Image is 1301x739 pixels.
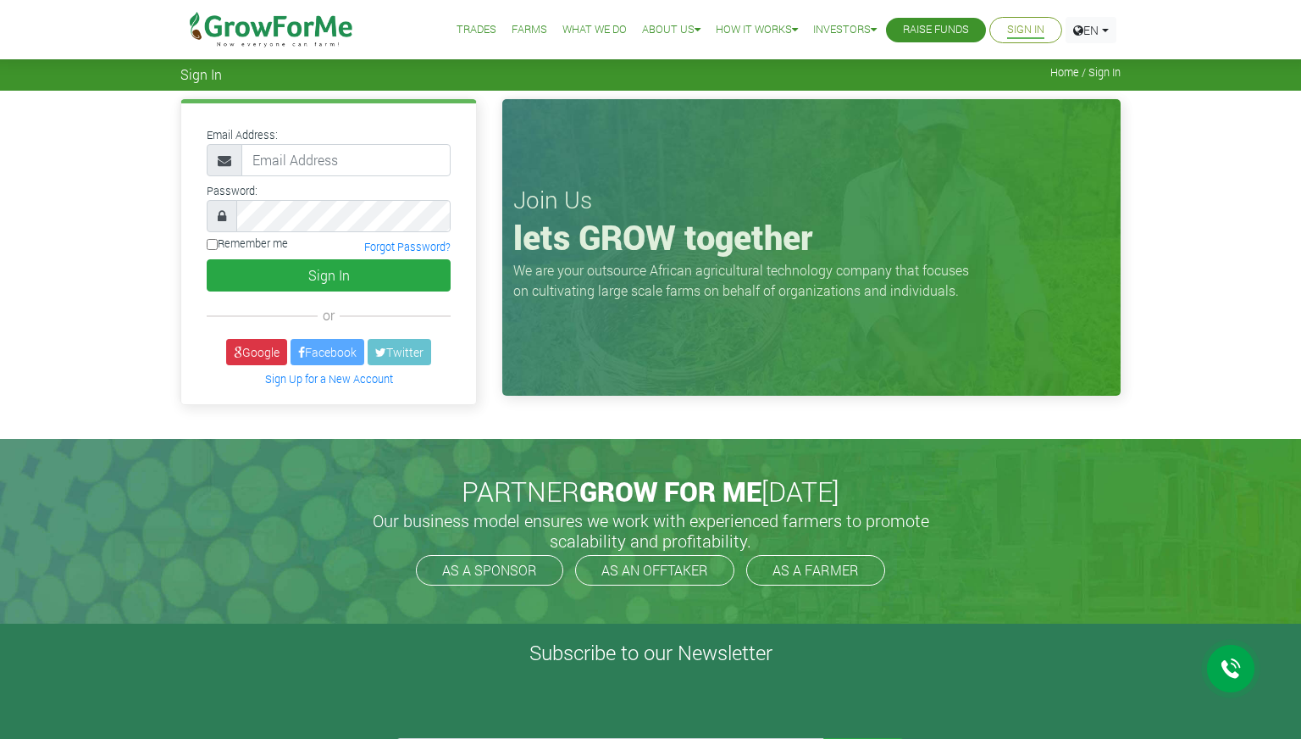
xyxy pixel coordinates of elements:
[1007,21,1044,39] a: Sign In
[207,259,451,292] button: Sign In
[21,641,1280,665] h4: Subscribe to our Newsletter
[513,217,1110,258] h1: lets GROW together
[562,21,627,39] a: What We Do
[579,473,761,509] span: GROW FOR ME
[513,260,979,301] p: We are your outsource African agricultural technology company that focuses on cultivating large s...
[716,21,798,39] a: How it Works
[1066,17,1116,43] a: EN
[396,672,654,738] iframe: reCAPTCHA
[180,66,222,82] span: Sign In
[207,236,288,252] label: Remember me
[187,475,1114,508] h2: PARTNER [DATE]
[265,372,393,386] a: Sign Up for a New Account
[364,240,451,253] a: Forgot Password?
[416,555,563,586] a: AS A SPONSOR
[226,339,287,365] a: Google
[512,21,547,39] a: Farms
[207,239,218,250] input: Remember me
[354,510,947,551] h5: Our business model ensures we work with experienced farmers to promote scalability and profitabil...
[513,186,1110,214] h3: Join Us
[241,144,451,176] input: Email Address
[207,183,257,199] label: Password:
[207,305,451,325] div: or
[1050,66,1121,79] span: Home / Sign In
[207,127,278,143] label: Email Address:
[457,21,496,39] a: Trades
[813,21,877,39] a: Investors
[642,21,700,39] a: About Us
[575,555,734,586] a: AS AN OFFTAKER
[903,21,969,39] a: Raise Funds
[746,555,885,586] a: AS A FARMER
